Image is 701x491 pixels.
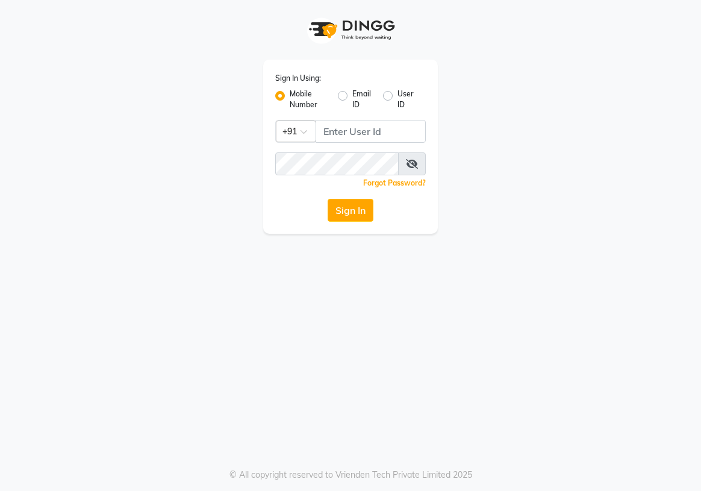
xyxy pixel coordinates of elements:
[275,73,321,84] label: Sign In Using:
[275,152,399,175] input: Username
[397,89,416,110] label: User ID
[328,199,373,222] button: Sign In
[290,89,328,110] label: Mobile Number
[316,120,426,143] input: Username
[363,178,426,187] a: Forgot Password?
[352,89,373,110] label: Email ID
[302,12,399,48] img: logo1.svg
